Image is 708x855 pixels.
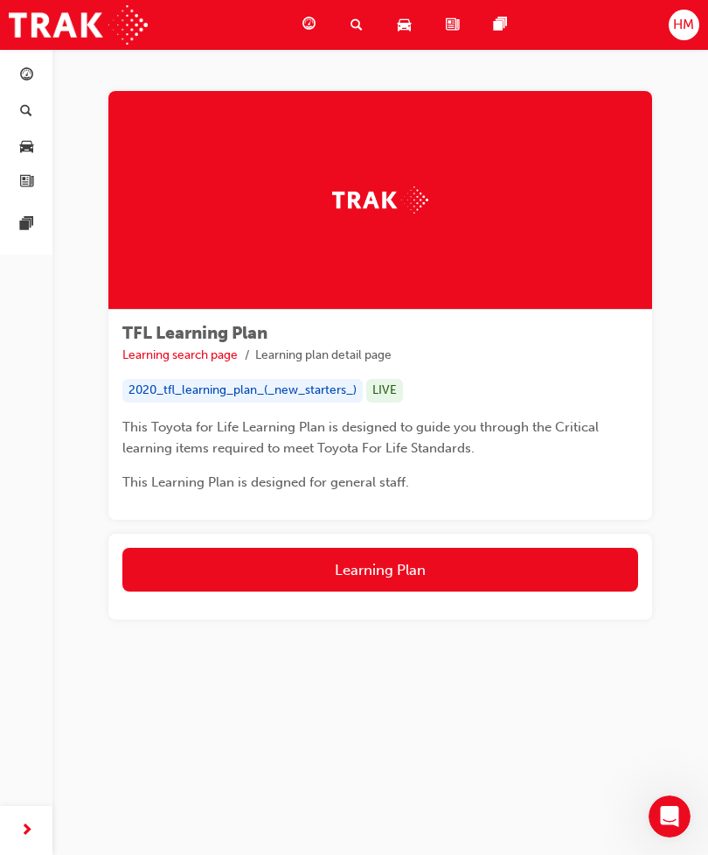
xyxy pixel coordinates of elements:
[384,7,432,43] a: car-icon
[20,175,33,191] span: news-icon
[20,820,33,842] span: next-icon
[398,14,411,36] span: car-icon
[432,7,480,43] a: news-icon
[9,5,148,45] img: Trak
[255,346,392,366] li: Learning plan detail page
[20,68,33,84] span: guage-icon
[122,347,238,362] a: Learning search page
[288,7,337,43] a: guage-icon
[20,217,33,233] span: pages-icon
[332,186,428,214] img: Trak
[122,379,363,403] div: 2020_tfl_learning_plan_(_new_starters_)
[122,323,267,343] span: TFL Learning Plan
[20,104,32,120] span: search-icon
[302,14,316,36] span: guage-icon
[669,10,699,40] button: HM
[480,7,528,43] a: pages-icon
[20,139,33,155] span: car-icon
[446,14,459,36] span: news-icon
[337,7,384,43] a: search-icon
[366,379,403,403] div: LIVE
[673,15,694,35] span: HM
[122,419,602,456] span: This Toyota for Life Learning Plan is designed to guide you through the Critical learning items r...
[649,795,691,837] iframe: Intercom live chat
[494,14,507,36] span: pages-icon
[122,548,638,592] button: Learning Plan
[351,14,363,36] span: search-icon
[122,474,409,490] span: This Learning Plan is designed for general staff.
